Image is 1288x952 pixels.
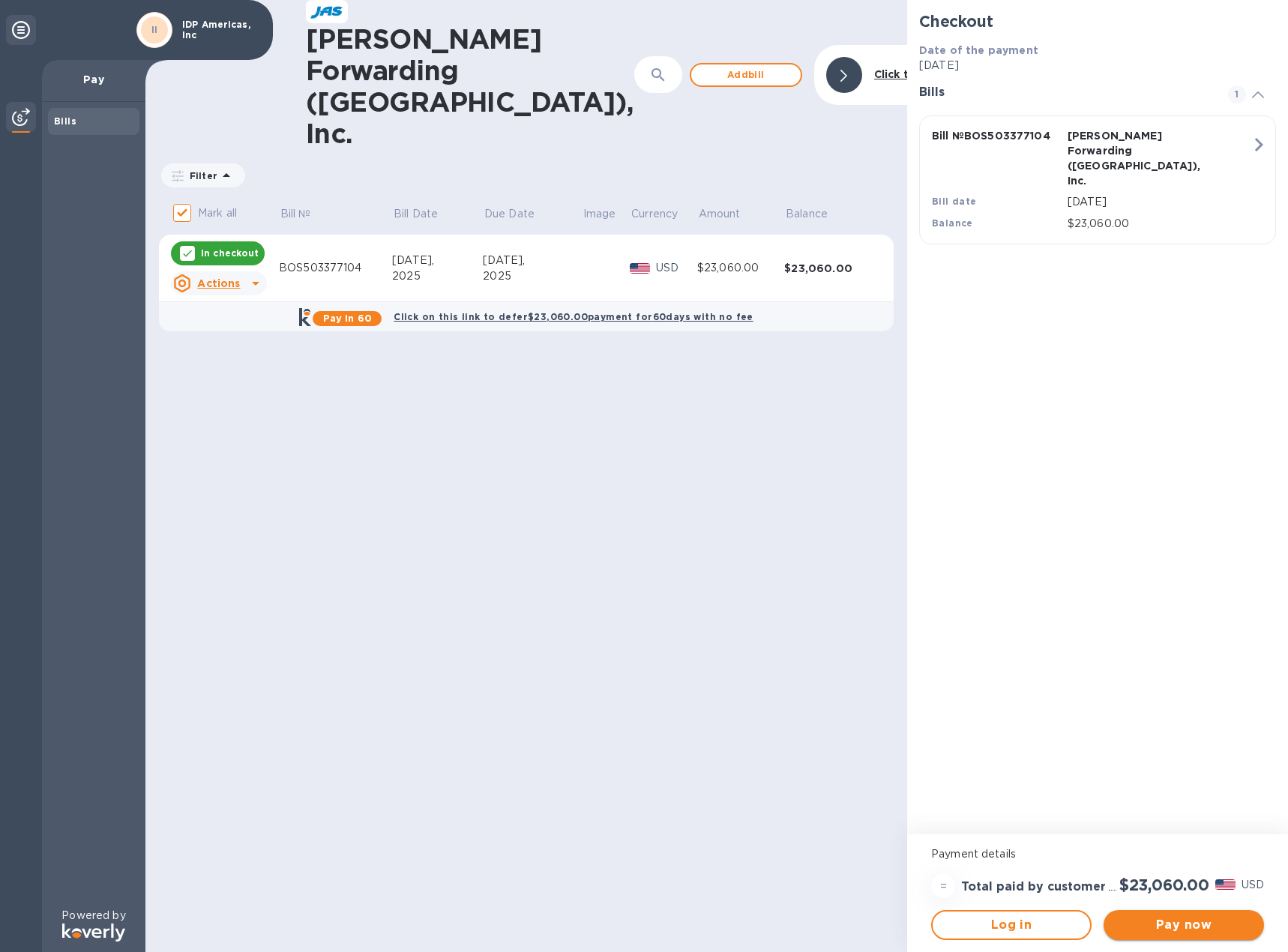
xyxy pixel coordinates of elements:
[182,19,257,40] p: IDP Americas, Inc
[394,206,457,222] span: Bill Date
[932,196,977,207] b: Bill date
[932,128,1062,143] p: Bill № BOS503377104
[703,66,789,84] span: Add bill
[630,263,650,274] img: USD
[54,72,133,87] p: Pay
[54,115,76,127] b: Bills
[945,916,1078,934] span: Log in
[583,206,616,222] p: Image
[786,206,847,222] span: Balance
[198,205,237,221] p: Mark all
[690,63,802,87] button: Addbill
[1242,877,1264,893] p: USD
[62,924,125,942] img: Logo
[919,58,1276,73] p: [DATE]
[932,217,973,229] b: Balance
[931,874,955,898] div: =
[61,908,125,924] p: Powered by
[151,24,158,35] b: II
[279,260,392,276] div: BOS503377104
[1215,879,1236,890] img: USD
[697,260,784,276] div: $23,060.00
[1116,916,1252,934] span: Pay now
[184,169,217,182] p: Filter
[919,44,1038,56] b: Date of the payment
[392,253,483,268] div: [DATE],
[1068,128,1197,188] p: [PERSON_NAME] Forwarding ([GEOGRAPHIC_DATA]), Inc.
[784,261,877,276] div: $23,060.00
[1068,194,1251,210] p: [DATE]
[483,253,582,268] div: [DATE],
[1228,85,1246,103] span: 1
[874,68,944,80] b: Click to hide
[197,277,240,289] u: Actions
[280,206,331,222] span: Bill №
[484,206,535,222] p: Due Date
[656,260,697,276] p: USD
[394,311,753,322] b: Click on this link to defer $23,060.00 payment for 60 days with no fee
[1104,910,1264,940] button: Pay now
[931,846,1264,862] p: Payment details
[323,313,372,324] b: Pay in 60
[1119,876,1209,894] h2: $23,060.00
[484,206,554,222] span: Due Date
[483,268,582,284] div: 2025
[919,12,1276,31] h2: Checkout
[394,206,438,222] p: Bill Date
[201,247,259,259] p: In checkout
[306,23,634,149] h1: [PERSON_NAME] Forwarding ([GEOGRAPHIC_DATA]), Inc.
[699,206,760,222] span: Amount
[280,206,311,222] p: Bill №
[631,206,678,222] p: Currency
[392,268,483,284] div: 2025
[1068,216,1251,232] p: $23,060.00
[919,85,1210,100] h3: Bills
[961,880,1106,894] h3: Total paid by customer
[786,206,828,222] p: Balance
[931,910,1092,940] button: Log in
[919,115,1276,244] button: Bill №BOS503377104[PERSON_NAME] Forwarding ([GEOGRAPHIC_DATA]), Inc.Bill date[DATE]Balance$23,060.00
[699,206,741,222] p: Amount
